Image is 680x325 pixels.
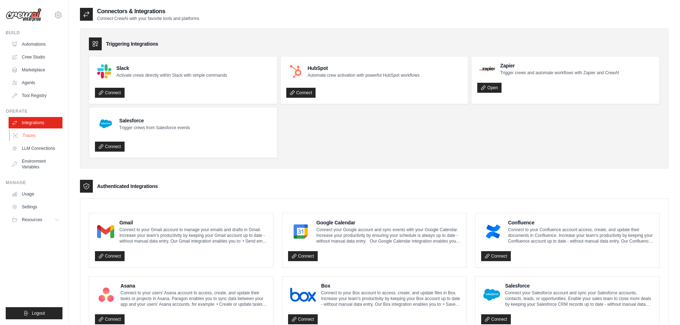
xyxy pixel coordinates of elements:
div: Operate [6,108,62,114]
h4: Salesforce [119,117,190,124]
img: Zapier Logo [479,67,495,71]
h4: Gmail [119,219,267,226]
a: Usage [9,188,62,200]
img: Confluence Logo [483,224,503,239]
a: Connect [95,88,125,98]
h4: Slack [116,65,227,72]
a: Tool Registry [9,90,62,101]
a: Connect [481,314,511,324]
button: Logout [6,307,62,319]
h4: Asana [120,282,267,289]
span: Resources [22,217,42,223]
img: Salesforce Logo [97,115,114,132]
a: Environment Variables [9,156,62,173]
a: Connect [288,251,318,261]
p: Connect CrewAI with your favorite tools and platforms [97,16,199,21]
p: Automate crew activation with powerful HubSpot workflows [308,72,419,78]
button: Resources [9,214,62,225]
img: Box Logo [290,288,316,302]
a: Settings [9,201,62,213]
p: Connect to your Gmail account to manage your emails and drafts in Gmail. Increase your team’s pro... [119,227,267,244]
p: Trigger crews and automate workflows with Zapier and CrewAI [500,70,619,76]
a: LLM Connections [9,143,62,154]
img: Gmail Logo [97,224,114,239]
img: Slack Logo [97,64,111,78]
p: Connect to your users’ Asana account to access, create, and update their tasks or projects in Asa... [120,290,267,307]
a: Connect [95,142,125,152]
img: Google Calendar Logo [290,224,311,239]
p: Activate crews directly within Slack with simple commands [116,72,227,78]
h4: Google Calendar [316,219,460,226]
p: Connect your Google account and sync events with your Google Calendar. Increase your productivity... [316,227,460,244]
img: Asana Logo [97,288,115,302]
h2: Connectors & Integrations [97,7,199,16]
a: Agents [9,77,62,88]
h3: Authenticated Integrations [97,183,158,190]
a: Integrations [9,117,62,128]
p: Connect to your Box account to access, create, and update files in Box. Increase your team’s prod... [321,290,460,307]
a: Open [477,83,501,93]
a: Crew Studio [9,51,62,63]
p: Trigger crews from Salesforce events [119,125,190,131]
a: Connect [288,314,318,324]
span: Logout [32,310,45,316]
a: Connect [95,251,125,261]
a: Traces [9,130,63,141]
div: Manage [6,180,62,186]
img: Salesforce Logo [483,288,500,302]
a: Connect [286,88,316,98]
img: HubSpot Logo [288,64,303,78]
h4: Confluence [508,219,654,226]
a: Automations [9,39,62,50]
h4: Box [321,282,460,289]
h3: Triggering Integrations [106,40,158,47]
a: Marketplace [9,64,62,76]
img: Logo [6,8,41,22]
h4: Salesforce [505,282,654,289]
a: Connect [481,251,511,261]
a: Connect [95,314,125,324]
div: Build [6,30,62,36]
h4: HubSpot [308,65,419,72]
h4: Zapier [500,62,619,69]
p: Connect to your Confluence account access, create, and update their documents in Confluence. Incr... [508,227,654,244]
p: Connect your Salesforce account and sync your Salesforce accounts, contacts, leads, or opportunit... [505,290,654,307]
